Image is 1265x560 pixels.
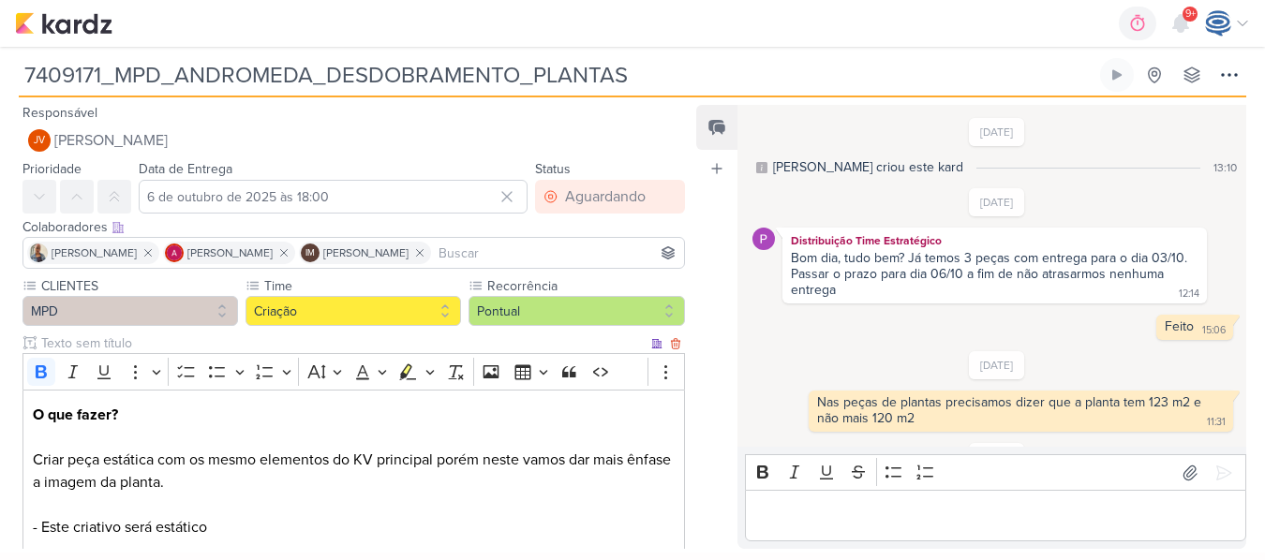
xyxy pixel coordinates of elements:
button: JV [PERSON_NAME] [22,124,685,157]
strong: O que fazer? [33,405,118,424]
div: Joney Viana [28,129,51,152]
span: [PERSON_NAME] [187,244,273,261]
div: Editor toolbar [745,454,1247,491]
div: Nas peças de plantas precisamos dizer que a planta tem 123 m2 e não mais 120 m2 [817,394,1205,426]
div: Ligar relógio [1109,67,1124,82]
div: 12:14 [1179,287,1199,302]
p: JV [34,136,45,146]
div: Este log é visível à todos no kard [756,162,767,173]
img: Caroline Traven De Andrade [1205,10,1231,37]
p: IM [305,249,315,258]
img: Alessandra Gomes [165,243,184,262]
button: Aguardando [535,180,685,214]
label: Data de Entrega [139,161,232,177]
div: Isabella Machado Guimarães [301,243,320,262]
label: Time [262,276,461,296]
label: CLIENTES [39,276,238,296]
span: [PERSON_NAME] [52,244,137,261]
div: 13:10 [1213,159,1237,176]
img: Distribuição Time Estratégico [752,228,775,250]
button: MPD [22,296,238,326]
label: Recorrência [485,276,684,296]
img: kardz.app [15,12,112,35]
div: Bom dia, tudo bem? Já temos 3 peças com entrega para o dia 03/10. Passar o prazo para dia 06/10 a... [791,250,1191,298]
input: Kard Sem Título [19,58,1096,92]
span: [PERSON_NAME] [323,244,409,261]
button: Criação [246,296,461,326]
button: Pontual [469,296,684,326]
div: Editor toolbar [22,353,685,390]
img: Iara Santos [29,243,48,262]
div: 15:06 [1202,323,1226,338]
label: Prioridade [22,161,82,177]
label: Responsável [22,105,97,121]
label: Status [535,161,571,177]
input: Buscar [435,242,680,264]
div: Caroline criou este kard [773,157,963,177]
div: Feito [1165,318,1194,334]
div: Distribuição Time Estratégico [786,231,1204,250]
div: 11:31 [1207,415,1226,430]
span: 9+ [1185,7,1196,22]
input: Select a date [139,180,528,214]
div: Aguardando [565,185,646,208]
span: [PERSON_NAME] [54,129,168,152]
div: Colaboradores [22,217,685,237]
div: Editor editing area: main [745,490,1247,541]
input: Texto sem título [37,333,647,353]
